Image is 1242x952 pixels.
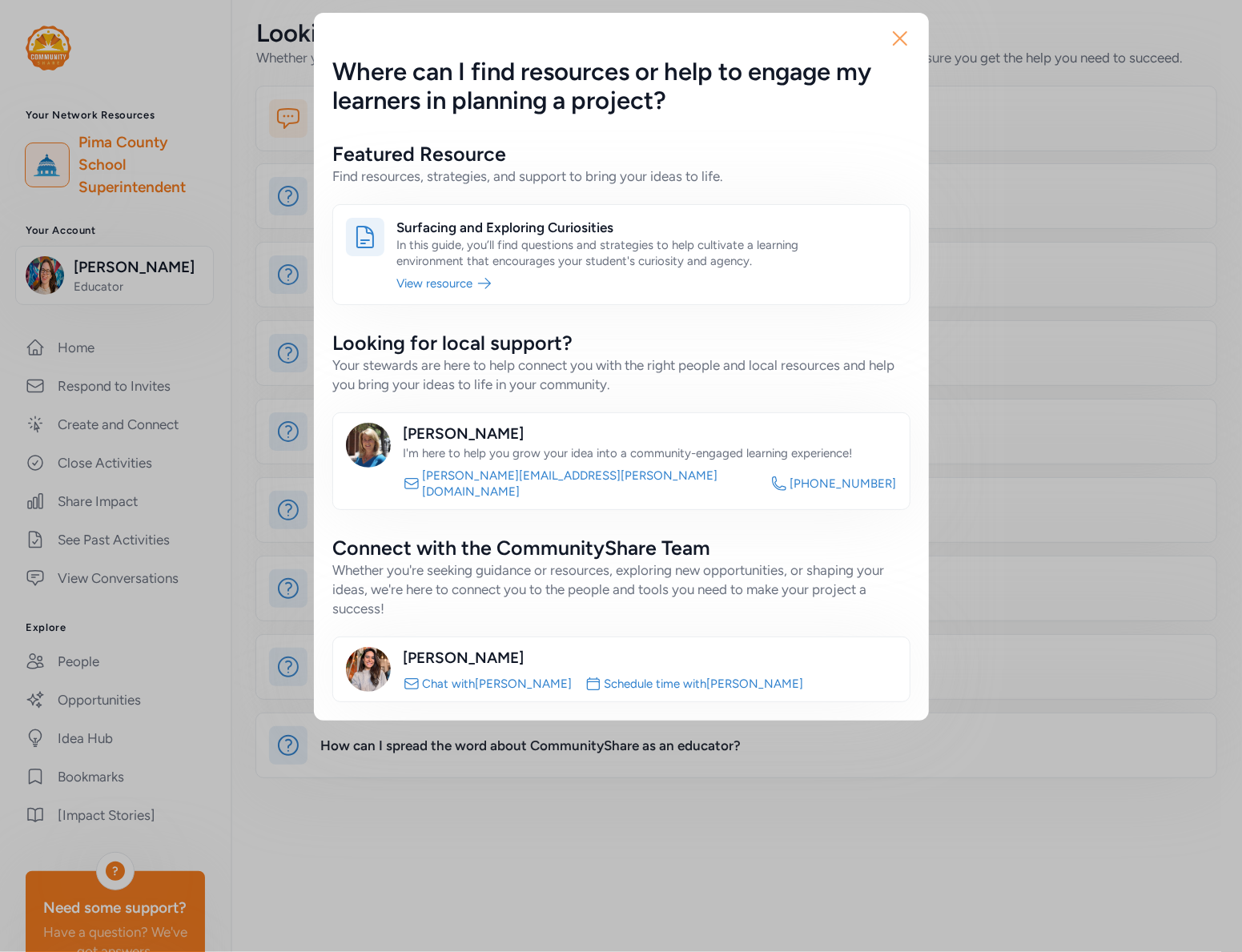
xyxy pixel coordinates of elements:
div: Whether you're seeking guidance or resources, exploring new opportunities, or shaping your ideas,... [333,560,910,618]
div: I'm here to help you grow your idea into a community-engaged learning experience! [404,445,897,461]
h2: Featured Resource [333,141,910,167]
h2: Looking for local support? [333,330,910,355]
a: [PERSON_NAME][EMAIL_ADDRESS][PERSON_NAME][DOMAIN_NAME] [423,468,758,500]
a: Schedule time with[PERSON_NAME] [605,676,804,692]
div: [PERSON_NAME] [404,423,897,445]
h2: Connect with the CommunityShare Team [333,535,910,560]
div: [PERSON_NAME] [404,647,897,669]
a: [PHONE_NUMBER] [790,476,897,492]
h5: Where can I find resources or help to engage my learners in planning a project? [333,58,910,115]
a: Chat with[PERSON_NAME] [423,676,573,692]
div: Find resources, strategies, and support to bring your ideas to life. [333,167,910,186]
div: Your stewards are here to help connect you with the right people and local resources and help you... [333,355,910,394]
